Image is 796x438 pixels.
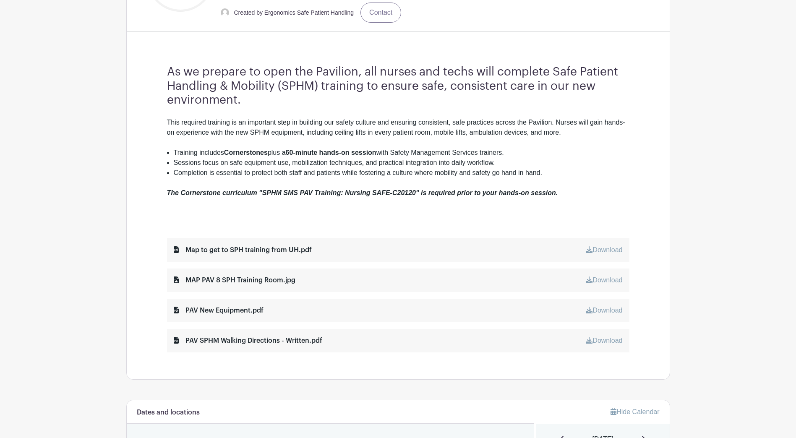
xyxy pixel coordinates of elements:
a: Download [586,276,622,284]
a: Contact [360,3,401,23]
a: Hide Calendar [611,408,659,415]
small: Created by Ergonomics Safe Patient Handling [234,9,354,16]
div: MAP PAV 8 SPH Training Room.jpg [174,275,295,285]
li: Sessions focus on safe equipment use, mobilization techniques, and practical integration into dai... [174,158,629,168]
li: Training includes plus a with Safety Management Services trainers. [174,148,629,158]
a: Download [586,337,622,344]
a: Download [586,307,622,314]
h6: Dates and locations [137,409,200,417]
a: Download [586,246,622,253]
div: PAV SPHM Walking Directions - Written.pdf [174,336,322,346]
strong: 60-minute hands-on session [286,149,376,156]
img: default-ce2991bfa6775e67f084385cd625a349d9dcbb7a52a09fb2fda1e96e2d18dcdb.png [221,8,229,17]
em: The Cornerstone curriculum "SPHM SMS PAV Training: Nursing SAFE-C20120" is required prior to your... [167,189,558,196]
h3: As we prepare to open the Pavilion, all nurses and techs will complete Safe Patient Handling & Mo... [167,65,629,107]
div: PAV New Equipment.pdf [174,305,264,315]
li: Completion is essential to protect both staff and patients while fostering a culture where mobili... [174,168,629,178]
strong: Cornerstones [224,149,268,156]
div: This required training is an important step in building our safety culture and ensuring consisten... [167,117,629,148]
div: Map to get to SPH training from UH.pdf [174,245,312,255]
